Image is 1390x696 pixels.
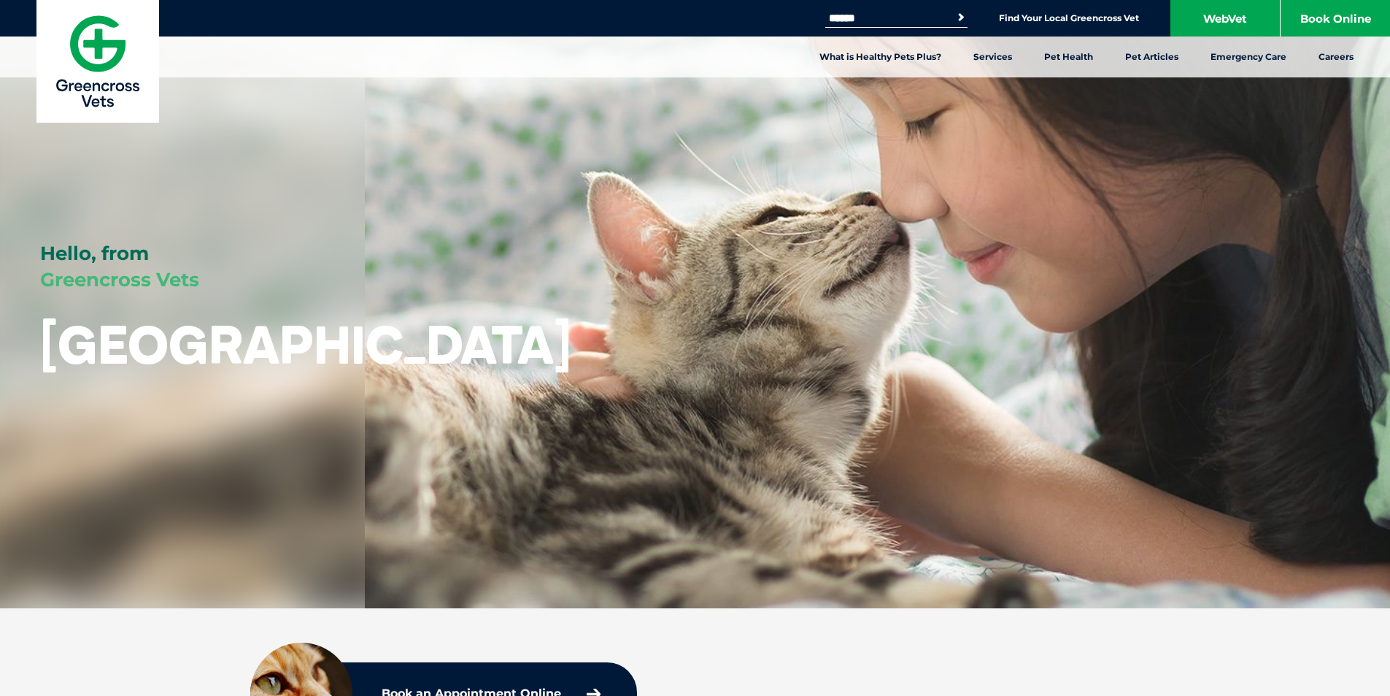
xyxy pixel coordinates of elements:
[40,242,149,265] span: Hello, from
[999,12,1139,24] a: Find Your Local Greencross Vet
[1194,37,1302,77] a: Emergency Care
[40,316,571,373] h1: [GEOGRAPHIC_DATA]
[957,37,1028,77] a: Services
[40,268,199,291] span: Greencross Vets
[954,10,968,25] button: Search
[1028,37,1109,77] a: Pet Health
[803,37,957,77] a: What is Healthy Pets Plus?
[1109,37,1194,77] a: Pet Articles
[1302,37,1370,77] a: Careers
